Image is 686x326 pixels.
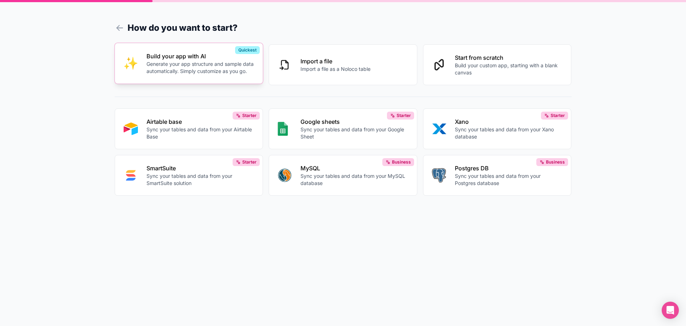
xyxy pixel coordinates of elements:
span: Starter [242,159,257,165]
img: XANO [432,122,446,136]
button: AIRTABLEAirtable baseSync your tables and data from your Airtable BaseStarter [115,108,263,149]
span: Business [546,159,565,165]
p: Sync your tables and data from your Postgres database [455,172,563,187]
p: Sync your tables and data from your Google Sheet [300,126,408,140]
p: Import a file as a Noloco table [300,65,371,73]
p: Build your custom app, starting with a blank canvas [455,62,563,76]
button: Start from scratchBuild your custom app, starting with a blank canvas [423,44,572,85]
span: Business [392,159,411,165]
img: POSTGRES [432,168,446,183]
div: Quickest [235,46,260,54]
span: Starter [242,113,257,118]
p: Google sheets [300,117,408,126]
p: Sync your tables and data from your MySQL database [300,172,408,187]
button: GOOGLE_SHEETSGoogle sheetsSync your tables and data from your Google SheetStarter [269,108,417,149]
p: Xano [455,117,563,126]
h1: How do you want to start? [115,21,572,34]
p: Sync your tables and data from your Airtable Base [146,126,254,140]
p: Airtable base [146,117,254,126]
p: Import a file [300,57,371,65]
button: Import a fileImport a file as a Noloco table [269,44,417,85]
p: Start from scratch [455,53,563,62]
img: INTERNAL_WITH_AI [124,56,138,70]
img: SMART_SUITE [124,168,138,183]
button: XANOXanoSync your tables and data from your Xano databaseStarter [423,108,572,149]
p: SmartSuite [146,164,254,172]
p: MySQL [300,164,408,172]
span: Starter [397,113,411,118]
button: INTERNAL_WITH_AIBuild your app with AIGenerate your app structure and sample data automatically. ... [115,43,263,84]
p: Sync your tables and data from your SmartSuite solution [146,172,254,187]
p: Sync your tables and data from your Xano database [455,126,563,140]
span: Starter [551,113,565,118]
img: AIRTABLE [124,122,138,136]
p: Generate your app structure and sample data automatically. Simply customize as you go. [146,60,254,75]
button: SMART_SUITESmartSuiteSync your tables and data from your SmartSuite solutionStarter [115,155,263,196]
img: MYSQL [278,168,292,183]
img: GOOGLE_SHEETS [278,122,288,136]
button: MYSQLMySQLSync your tables and data from your MySQL databaseBusiness [269,155,417,196]
p: Postgres DB [455,164,563,172]
div: Open Intercom Messenger [662,302,679,319]
button: POSTGRESPostgres DBSync your tables and data from your Postgres databaseBusiness [423,155,572,196]
p: Build your app with AI [146,52,254,60]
